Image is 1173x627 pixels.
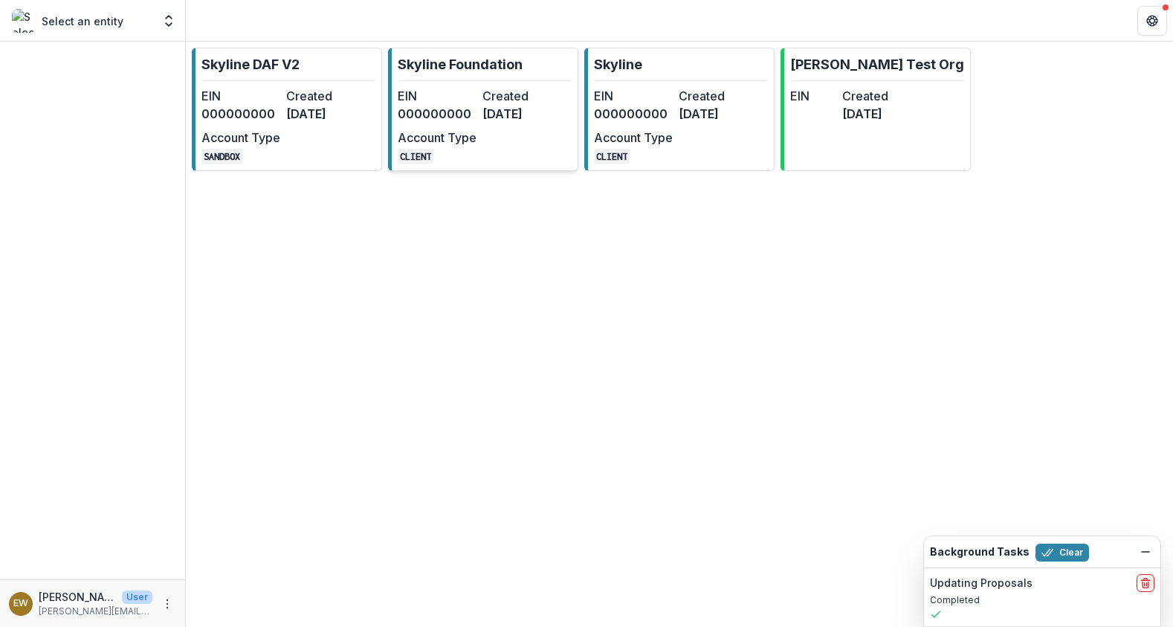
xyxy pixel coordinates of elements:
dt: Created [842,87,888,105]
h2: Background Tasks [930,546,1030,559]
p: [PERSON_NAME][EMAIL_ADDRESS][DOMAIN_NAME] [39,605,152,618]
p: Select an entity [42,13,123,29]
a: Skyline DAF V2EIN000000000Created[DATE]Account TypeSANDBOX [192,48,382,171]
dt: Created [482,87,561,105]
p: Completed [930,594,1154,607]
dd: 000000000 [594,105,673,123]
button: Get Help [1137,6,1167,36]
dd: 000000000 [201,105,280,123]
dd: [DATE] [842,105,888,123]
dt: Account Type [201,129,280,147]
code: CLIENT [398,149,433,164]
dt: Account Type [594,129,673,147]
p: [PERSON_NAME] Test Org [790,54,964,74]
dd: [DATE] [482,105,561,123]
dt: EIN [594,87,673,105]
div: Eddie Whitfield [13,599,28,608]
code: SANDBOX [201,149,242,164]
dd: 000000000 [398,105,476,123]
dt: Account Type [398,129,476,147]
img: Select an entity [12,9,36,33]
button: More [158,595,176,613]
dt: Created [679,87,757,105]
dt: EIN [398,87,476,105]
p: [PERSON_NAME] [39,589,116,605]
button: delete [1137,574,1154,592]
dd: [DATE] [286,105,365,123]
a: [PERSON_NAME] Test OrgEINCreated[DATE] [781,48,971,171]
button: Clear [1035,544,1089,562]
code: CLIENT [594,149,630,164]
dt: EIN [201,87,280,105]
p: User [122,591,152,604]
dt: EIN [790,87,836,105]
p: Skyline [594,54,642,74]
dt: Created [286,87,365,105]
p: Skyline Foundation [398,54,523,74]
a: Skyline FoundationEIN000000000Created[DATE]Account TypeCLIENT [388,48,578,171]
a: SkylineEIN000000000Created[DATE]Account TypeCLIENT [584,48,775,171]
dd: [DATE] [679,105,757,123]
button: Open entity switcher [158,6,179,36]
p: Skyline DAF V2 [201,54,300,74]
button: Dismiss [1137,543,1154,561]
h2: Updating Proposals [930,577,1033,590]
